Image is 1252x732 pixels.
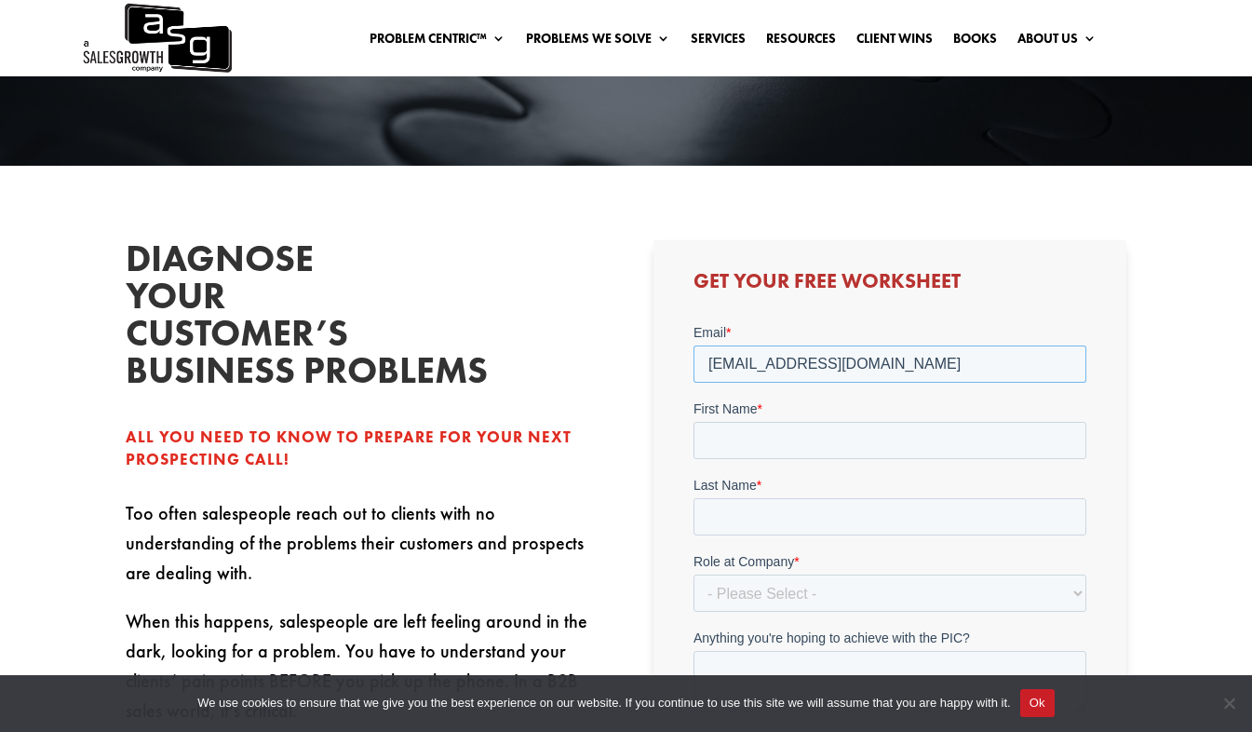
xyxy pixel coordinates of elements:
[126,498,599,606] p: Too often salespeople reach out to clients with no understanding of the problems their customers ...
[526,32,670,52] a: Problems We Solve
[197,694,1010,712] span: We use cookies to ensure that we give you the best experience on our website. If you continue to ...
[693,271,1086,301] h3: Get Your Free Worksheet
[1219,694,1238,712] span: No
[766,32,836,52] a: Resources
[1017,32,1097,52] a: About Us
[126,427,599,471] div: All you need to know to prepare for your next prospecting call!
[691,32,746,52] a: Services
[370,32,505,52] a: Problem Centric™
[856,32,933,52] a: Client Wins
[126,240,405,399] h2: Diagnose your customer’s business problems
[953,32,997,52] a: Books
[1020,689,1055,717] button: Ok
